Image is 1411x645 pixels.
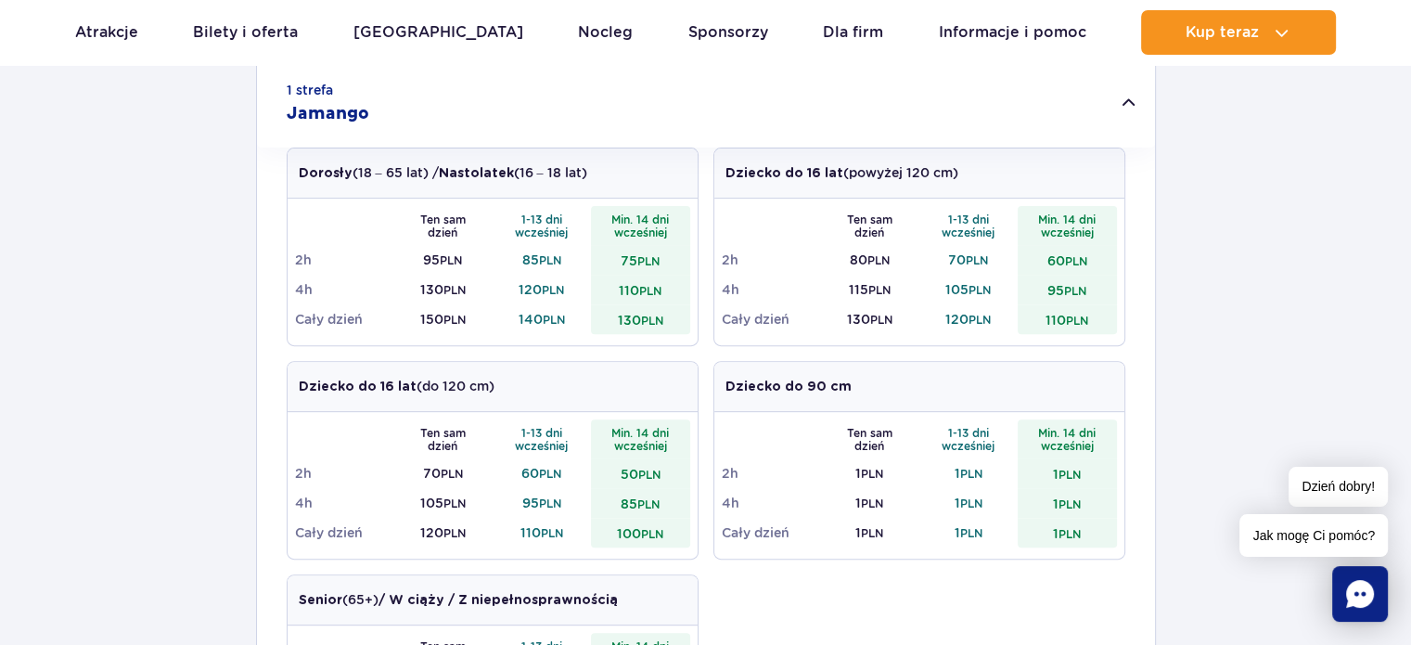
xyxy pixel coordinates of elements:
[919,206,1019,245] th: 1-13 dni wcześniej
[722,488,821,518] td: 4h
[299,377,494,396] p: (do 120 cm)
[641,527,663,541] small: PLN
[820,304,919,334] td: 130
[1018,275,1117,304] td: 95
[493,458,592,488] td: 60
[968,313,991,327] small: PLN
[639,284,661,298] small: PLN
[861,497,883,510] small: PLN
[820,275,919,304] td: 115
[591,458,690,488] td: 50
[960,467,982,481] small: PLN
[591,518,690,548] td: 100
[919,275,1019,304] td: 105
[820,245,919,275] td: 80
[591,419,690,458] th: Min. 14 dni wcześniej
[353,10,523,55] a: [GEOGRAPHIC_DATA]
[861,526,883,540] small: PLN
[1018,206,1117,245] th: Min. 14 dni wcześniej
[820,458,919,488] td: 1
[299,167,353,180] strong: Dorosły
[543,313,565,327] small: PLN
[443,283,466,297] small: PLN
[1018,518,1117,548] td: 1
[493,275,592,304] td: 120
[441,467,463,481] small: PLN
[1018,245,1117,275] td: 60
[393,275,493,304] td: 130
[539,497,561,510] small: PLN
[1065,254,1087,268] small: PLN
[539,253,561,267] small: PLN
[295,518,394,548] td: Cały dzień
[688,10,768,55] a: Sponsorzy
[393,419,493,458] th: Ten sam dzień
[1186,24,1259,41] span: Kup teraz
[637,254,660,268] small: PLN
[493,419,592,458] th: 1-13 dni wcześniej
[1058,468,1081,482] small: PLN
[542,283,564,297] small: PLN
[722,275,821,304] td: 4h
[591,304,690,334] td: 130
[393,458,493,488] td: 70
[960,526,982,540] small: PLN
[539,467,561,481] small: PLN
[295,275,394,304] td: 4h
[591,206,690,245] th: Min. 14 dni wcześniej
[968,283,991,297] small: PLN
[299,590,618,610] p: (65+)
[493,206,592,245] th: 1-13 dni wcześniej
[439,167,514,180] strong: Nastolatek
[440,253,462,267] small: PLN
[299,381,417,393] strong: Dziecko do 16 lat
[1058,497,1081,511] small: PLN
[1289,467,1388,507] span: Dzień dobry!
[722,304,821,334] td: Cały dzień
[493,304,592,334] td: 140
[591,275,690,304] td: 110
[393,206,493,245] th: Ten sam dzień
[1018,419,1117,458] th: Min. 14 dni wcześniej
[591,245,690,275] td: 75
[393,518,493,548] td: 120
[919,304,1019,334] td: 120
[1064,284,1086,298] small: PLN
[637,497,660,511] small: PLN
[960,497,982,510] small: PLN
[295,304,394,334] td: Cały dzień
[295,458,394,488] td: 2h
[641,314,663,328] small: PLN
[295,245,394,275] td: 2h
[193,10,298,55] a: Bilety i oferta
[299,594,342,607] strong: Senior
[1018,488,1117,518] td: 1
[861,467,883,481] small: PLN
[725,163,958,183] p: (powyżej 120 cm)
[722,518,821,548] td: Cały dzień
[820,518,919,548] td: 1
[919,458,1019,488] td: 1
[443,313,466,327] small: PLN
[295,488,394,518] td: 4h
[820,488,919,518] td: 1
[919,488,1019,518] td: 1
[443,526,466,540] small: PLN
[725,167,843,180] strong: Dziecko do 16 lat
[393,245,493,275] td: 95
[591,488,690,518] td: 85
[1239,514,1388,557] span: Jak mogę Ci pomóc?
[1066,314,1088,328] small: PLN
[393,304,493,334] td: 150
[966,253,988,267] small: PLN
[867,253,890,267] small: PLN
[1018,458,1117,488] td: 1
[393,488,493,518] td: 105
[1058,527,1081,541] small: PLN
[578,10,633,55] a: Nocleg
[541,526,563,540] small: PLN
[870,313,892,327] small: PLN
[1332,566,1388,622] div: Chat
[493,488,592,518] td: 95
[823,10,883,55] a: Dla firm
